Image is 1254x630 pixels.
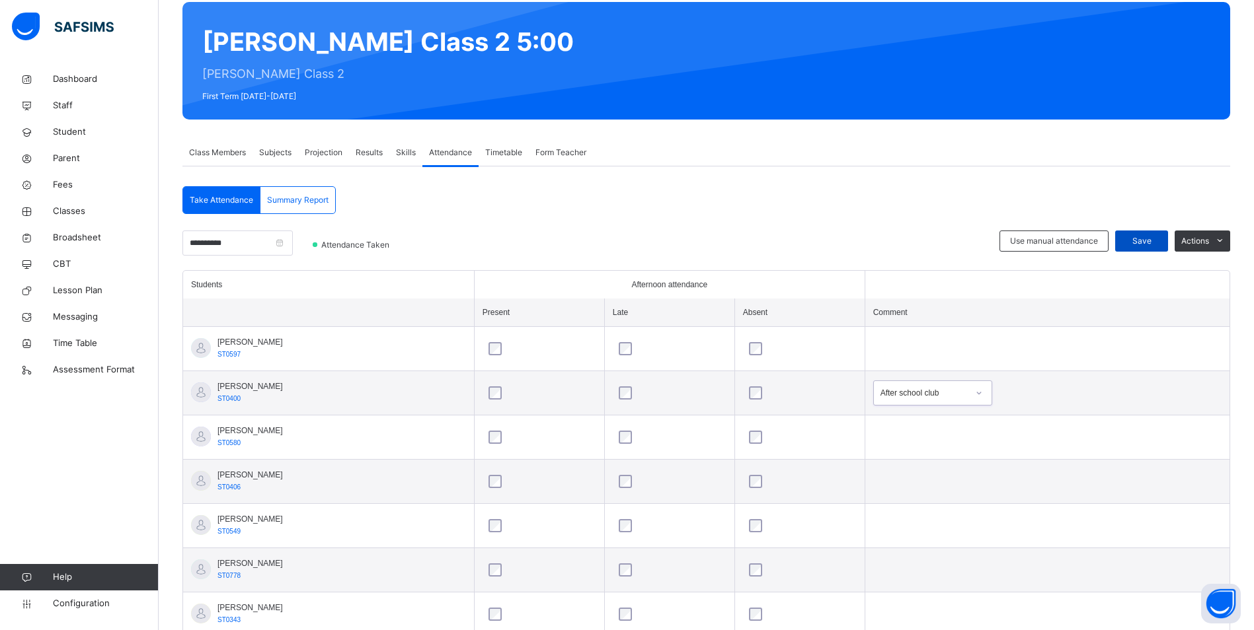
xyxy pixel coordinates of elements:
span: ST0597 [217,351,241,358]
span: Subjects [259,147,292,158]
span: ST0549 [217,528,241,535]
span: Projection [305,147,342,158]
img: safsims [12,13,114,40]
span: [PERSON_NAME] [217,425,283,437]
span: [PERSON_NAME] [217,557,283,569]
span: Use manual attendance [1010,235,1098,247]
span: Help [53,571,158,584]
span: ST0400 [217,395,241,402]
span: Summary Report [267,194,329,206]
span: ST0343 [217,616,241,623]
span: Afternoon attendance [631,279,707,291]
span: Parent [53,152,159,165]
span: Dashboard [53,73,159,86]
span: CBT [53,258,159,271]
span: [PERSON_NAME] [217,602,283,613]
span: Form Teacher [535,147,586,158]
button: Open asap [1201,584,1241,623]
span: Lesson Plan [53,284,159,297]
th: Absent [734,298,865,327]
span: Timetable [485,147,522,158]
span: ST0580 [217,439,241,446]
th: Present [474,298,604,327]
span: Time Table [53,337,159,350]
span: Results [356,147,383,158]
span: ST0778 [217,572,241,579]
div: After school club [881,387,968,399]
span: Skills [396,147,416,158]
span: Assessment Format [53,363,159,376]
th: Students [183,271,474,298]
span: Messaging [53,310,159,324]
span: Take Attendance [190,194,253,206]
span: [PERSON_NAME] [217,513,283,525]
span: Student [53,125,159,139]
span: Configuration [53,597,158,610]
span: Save [1125,235,1158,247]
span: ST0406 [217,483,241,491]
span: Classes [53,205,159,218]
span: Broadsheet [53,231,159,244]
th: Late [604,298,734,327]
span: Actions [1181,235,1209,247]
span: Staff [53,99,159,112]
span: Fees [53,178,159,192]
span: Class Members [189,147,246,158]
span: [PERSON_NAME] [217,336,283,348]
span: [PERSON_NAME] [217,469,283,481]
span: [PERSON_NAME] [217,380,283,392]
span: Attendance [429,147,472,158]
span: Attendance Taken [320,239,393,251]
th: Comment [865,298,1230,327]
